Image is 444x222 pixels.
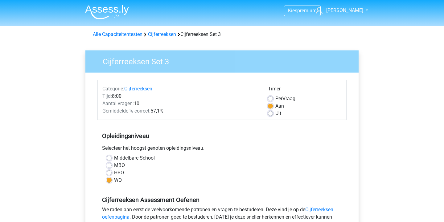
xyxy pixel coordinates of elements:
a: Alle Capaciteitentesten [93,31,142,37]
span: Tijd: [102,93,112,99]
div: 8:00 [98,93,263,100]
h5: Cijferreeksen Assessment Oefenen [102,196,342,204]
div: 10 [98,100,263,107]
div: Timer [268,85,342,95]
div: Selecteer het hoogst genoten opleidingsniveau. [97,145,347,154]
h3: Cijferreeksen Set 3 [95,54,354,66]
span: Categorie: [102,86,124,92]
a: Cijferreeksen [124,86,152,92]
div: Cijferreeksen Set 3 [90,31,354,38]
div: 57,1% [98,107,263,115]
label: Uit [275,110,281,117]
span: premium [297,8,317,14]
label: Vraag [275,95,295,102]
label: MBO [114,162,125,169]
h5: Opleidingsniveau [102,130,342,142]
span: Per [275,96,282,101]
span: Aantal vragen: [102,101,134,106]
a: Cijferreeksen [148,31,176,37]
label: HBO [114,169,124,176]
img: Assessly [85,5,129,19]
label: Aan [275,102,284,110]
a: [PERSON_NAME] [313,7,364,14]
label: WO [114,176,122,184]
a: Kiespremium [284,6,320,15]
span: [PERSON_NAME] [326,7,363,13]
label: Middelbare School [114,154,155,162]
span: Kies [288,8,297,14]
span: Gemiddelde % correct: [102,108,150,114]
